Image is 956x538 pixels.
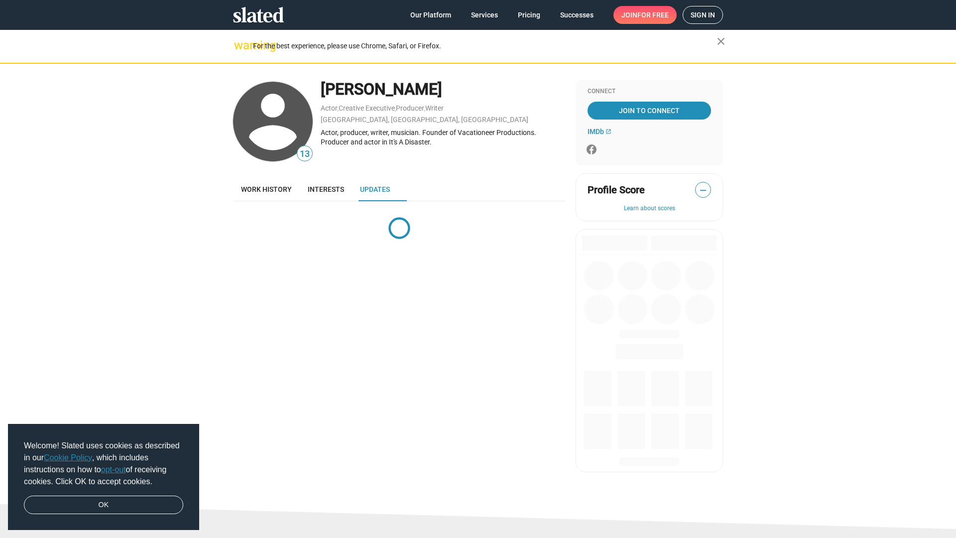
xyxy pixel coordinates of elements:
div: For the best experience, please use Chrome, Safari, or Firefox. [253,39,717,53]
a: Interests [300,177,352,201]
span: Profile Score [588,183,645,197]
a: Joinfor free [613,6,677,24]
span: Our Platform [410,6,451,24]
span: Welcome! Slated uses cookies as described in our , which includes instructions on how to of recei... [24,440,183,488]
span: — [696,184,711,197]
div: Connect [588,88,711,96]
span: , [424,106,425,112]
mat-icon: warning [234,39,246,51]
a: Cookie Policy [44,453,92,462]
span: Work history [241,185,292,193]
span: 13 [297,147,312,161]
button: Learn about scores [588,205,711,213]
mat-icon: close [715,35,727,47]
span: Join [621,6,669,24]
a: IMDb [588,128,611,135]
a: Work history [233,177,300,201]
a: Pricing [510,6,548,24]
a: opt-out [101,465,126,474]
span: Sign in [691,6,715,23]
span: Join To Connect [590,102,709,120]
a: dismiss cookie message [24,496,183,515]
div: Actor, producer, writer, musician. Founder of Vacationeer Productions. Producer and actor in It's... [321,128,566,146]
div: cookieconsent [8,424,199,531]
a: Sign in [683,6,723,24]
span: Pricing [518,6,540,24]
a: Writer [425,104,444,112]
div: [PERSON_NAME] [321,79,566,100]
a: Services [463,6,506,24]
span: , [395,106,396,112]
a: Updates [352,177,398,201]
span: Services [471,6,498,24]
a: Our Platform [402,6,459,24]
a: [GEOGRAPHIC_DATA], [GEOGRAPHIC_DATA], [GEOGRAPHIC_DATA] [321,116,528,124]
span: Updates [360,185,390,193]
a: Producer [396,104,424,112]
a: Join To Connect [588,102,711,120]
span: , [338,106,339,112]
span: Successes [560,6,594,24]
mat-icon: open_in_new [605,129,611,134]
a: Creative Executive [339,104,395,112]
a: Successes [552,6,601,24]
span: IMDb [588,128,604,135]
span: for free [637,6,669,24]
a: Actor [321,104,338,112]
span: Interests [308,185,344,193]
